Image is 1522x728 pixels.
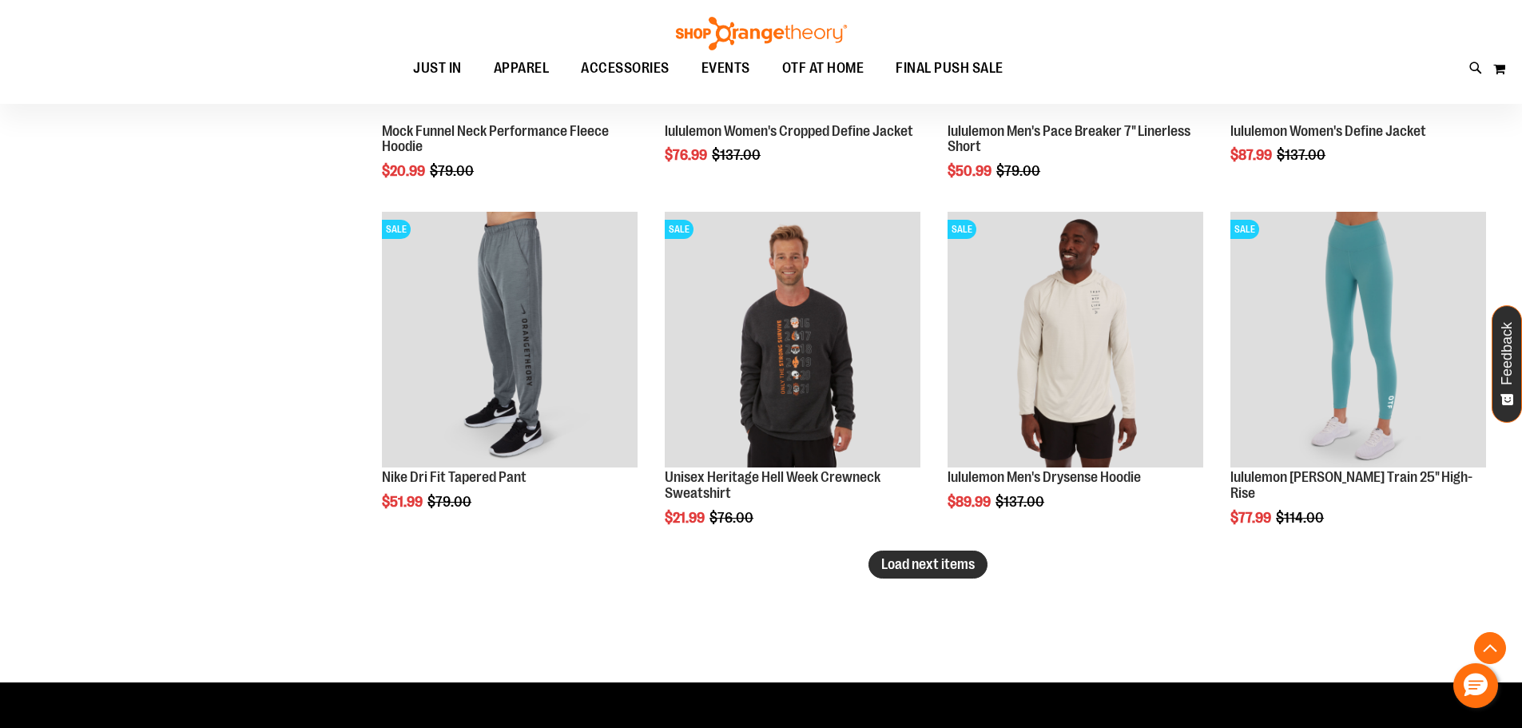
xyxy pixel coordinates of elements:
button: Feedback - Show survey [1492,305,1522,423]
span: FINAL PUSH SALE [896,50,1003,86]
a: ACCESSORIES [565,50,685,87]
span: $50.99 [948,163,994,179]
span: Load next items [881,556,975,572]
span: $89.99 [948,494,993,510]
span: $114.00 [1276,510,1326,526]
img: Product image for Unisex Heritage Hell Week Crewneck Sweatshirt [665,212,920,467]
span: APPAREL [494,50,550,86]
span: $20.99 [382,163,427,179]
a: Product image for Nike Dri Fit Tapered PantSALE [382,212,638,470]
span: SALE [1230,220,1259,239]
a: Product image for lululemon Mens Drysense Hoodie BoneSALE [948,212,1203,470]
span: $137.00 [1277,147,1328,163]
span: SALE [665,220,693,239]
span: SALE [948,220,976,239]
span: OTF AT HOME [782,50,864,86]
button: Back To Top [1474,632,1506,664]
a: OTF AT HOME [766,50,880,87]
a: Nike Dri Fit Tapered Pant [382,469,527,485]
div: product [1222,204,1494,566]
a: Product image for Unisex Heritage Hell Week Crewneck SweatshirtSALE [665,212,920,470]
a: APPAREL [478,50,566,86]
a: lululemon Women's Define Jacket [1230,123,1426,139]
span: $76.00 [709,510,756,526]
span: $137.00 [995,494,1047,510]
span: EVENTS [701,50,750,86]
img: Product image for lululemon Mens Drysense Hoodie Bone [948,212,1203,467]
a: Mock Funnel Neck Performance Fleece Hoodie [382,123,609,155]
a: FINAL PUSH SALE [880,50,1019,87]
div: product [374,204,646,551]
span: $21.99 [665,510,707,526]
a: Product image for lululemon Womens Wunder Train High-Rise Tight 25inSALE [1230,212,1486,470]
button: Hello, have a question? Let’s chat. [1453,663,1498,708]
span: $77.99 [1230,510,1274,526]
span: $79.00 [430,163,476,179]
img: Product image for lululemon Womens Wunder Train High-Rise Tight 25in [1230,212,1486,467]
div: product [657,204,928,566]
span: $87.99 [1230,147,1274,163]
span: JUST IN [413,50,462,86]
span: $137.00 [712,147,763,163]
a: JUST IN [397,50,478,87]
span: $79.00 [996,163,1043,179]
a: lululemon Men's Drysense Hoodie [948,469,1141,485]
img: Shop Orangetheory [674,17,849,50]
img: Product image for Nike Dri Fit Tapered Pant [382,212,638,467]
div: product [940,204,1211,551]
span: $76.99 [665,147,709,163]
span: ACCESSORIES [581,50,670,86]
button: Load next items [868,551,988,579]
span: SALE [382,220,411,239]
a: EVENTS [685,50,766,87]
a: lululemon Men's Pace Breaker 7" Linerless Short [948,123,1190,155]
a: lululemon [PERSON_NAME] Train 25" High-Rise [1230,469,1472,501]
a: Unisex Heritage Hell Week Crewneck Sweatshirt [665,469,880,501]
a: lululemon Women's Cropped Define Jacket [665,123,913,139]
span: $79.00 [427,494,474,510]
span: Feedback [1500,322,1515,385]
span: $51.99 [382,494,425,510]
